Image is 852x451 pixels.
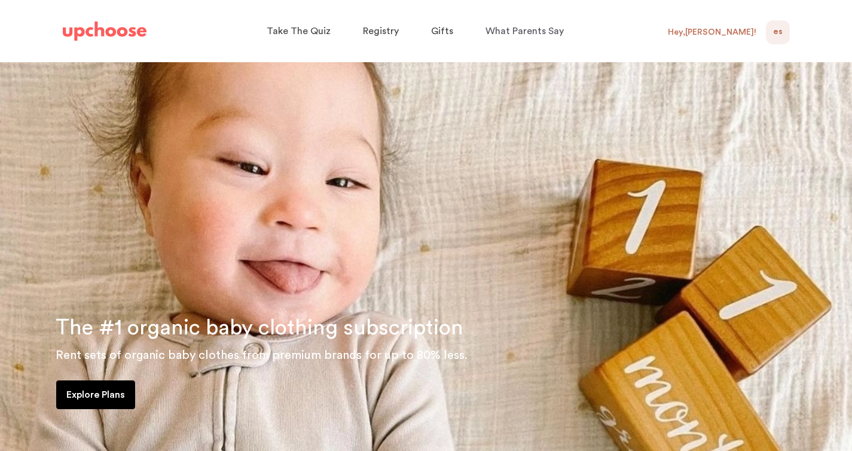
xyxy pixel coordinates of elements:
[63,19,146,44] a: UpChoose
[267,20,334,43] a: Take The Quiz
[63,22,146,41] img: UpChoose
[66,388,125,402] p: Explore Plans
[363,20,402,43] a: Registry
[56,380,135,409] a: Explore Plans
[431,26,453,36] span: Gifts
[485,26,564,36] span: What Parents Say
[773,25,783,39] span: ES
[56,317,463,339] span: The #1 organic baby clothing subscription
[485,20,567,43] a: What Parents Say
[431,20,457,43] a: Gifts
[363,26,399,36] span: Registry
[56,346,838,365] p: Rent sets of organic baby clothes from premium brands for up to 80% less.
[668,27,756,38] div: Hey, [PERSON_NAME] !
[267,26,331,36] span: Take The Quiz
